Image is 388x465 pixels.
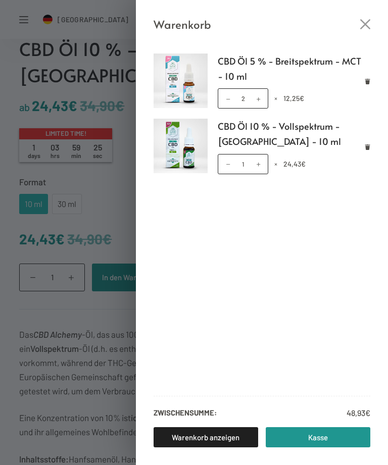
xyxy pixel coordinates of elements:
[218,154,268,174] input: Produktmenge
[218,119,370,148] a: CBD Öl 10 % - Vollspektrum - [GEOGRAPHIC_DATA] - 10 ml
[360,19,370,29] button: Close cart drawer
[218,54,370,83] a: CBD Öl 5 % - Breitspektrum - MCT - 10 ml
[274,160,277,168] span: ×
[154,406,217,420] strong: Zwischensumme:
[154,427,258,447] a: Warenkorb anzeigen
[365,78,370,84] a: Remove CBD Öl 5 % - Breitspektrum - MCT - 10 ml from cart
[154,15,211,33] span: Warenkorb
[218,88,268,109] input: Produktmenge
[365,144,370,149] a: Remove CBD Öl 10 % - Vollspektrum - Hanfsamenöl - 10 ml from cart
[283,160,306,168] bdi: 24,43
[301,160,306,168] span: €
[274,94,277,102] span: ×
[347,408,370,418] bdi: 48,93
[283,94,304,102] bdi: 12,25
[300,94,304,102] span: €
[266,427,370,447] a: Kasse
[365,408,370,418] span: €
